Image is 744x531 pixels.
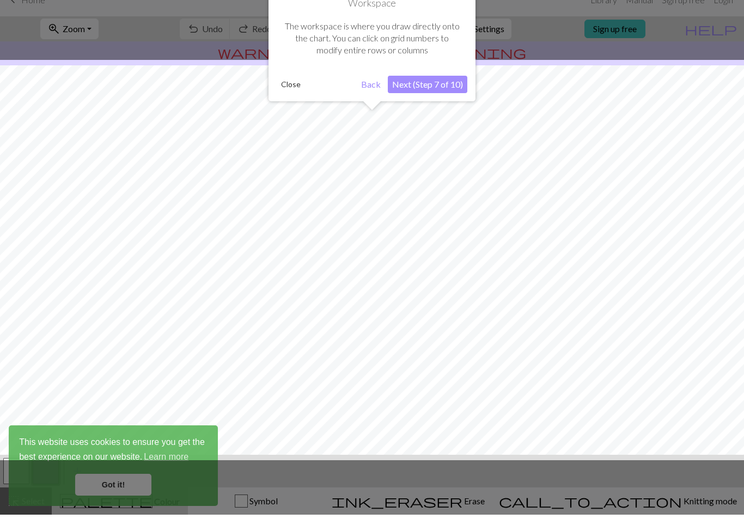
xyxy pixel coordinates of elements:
button: Back [357,92,385,109]
h1: Workspace [277,14,467,26]
div: Workspace [269,5,475,118]
button: Close [277,93,305,109]
div: The workspace is where you draw directly onto the chart. You can click on grid numbers to modify ... [277,26,467,84]
button: Next (Step 7 of 10) [388,92,467,109]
